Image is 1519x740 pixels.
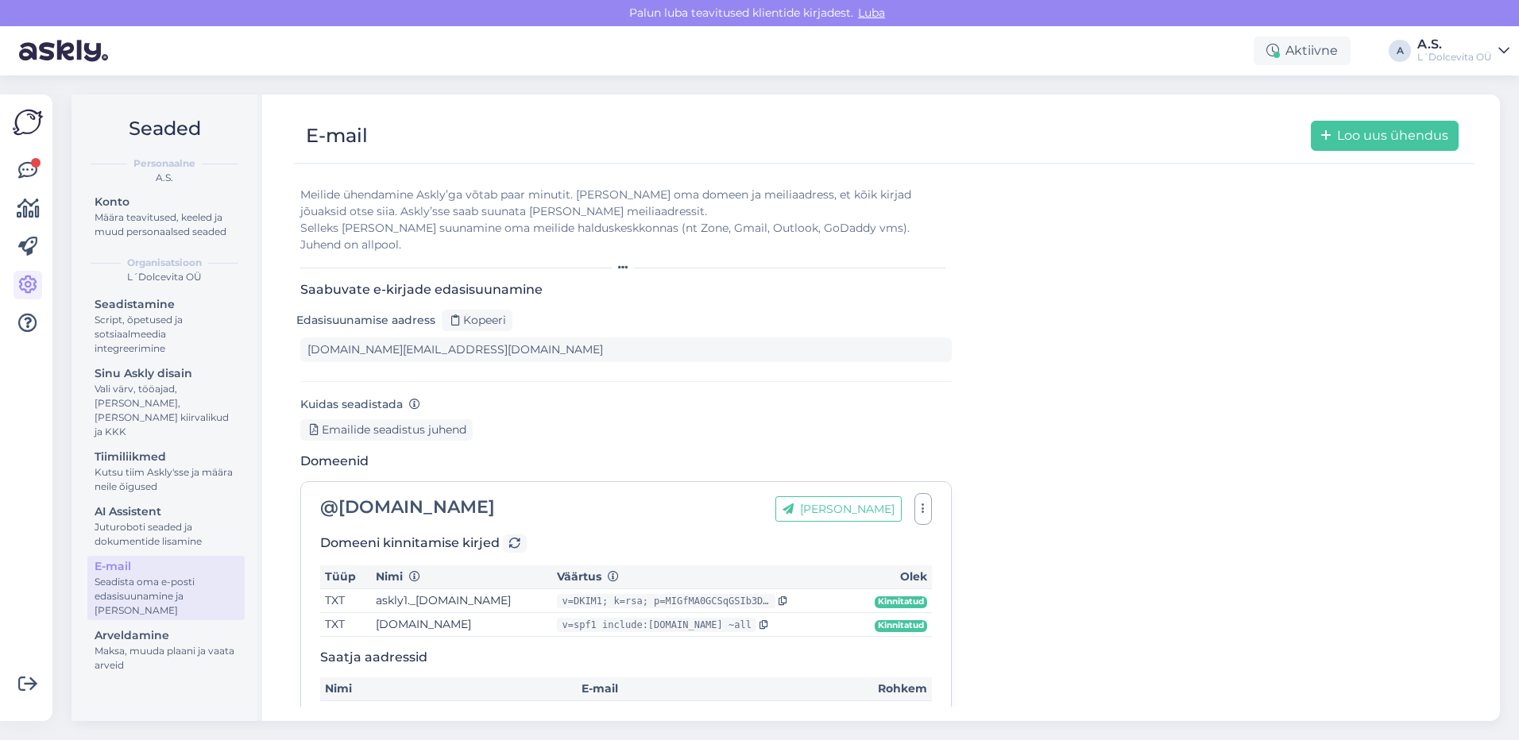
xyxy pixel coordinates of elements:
th: Nimi [320,677,577,701]
div: [DOMAIN_NAME] [320,499,495,516]
div: A.S. [1417,38,1492,51]
td: [DOMAIN_NAME] [371,613,552,637]
div: Maksa, muuda plaani ja vaata arveid [95,644,238,673]
div: Kutsu tiim Askly'sse ja määra neile õigused [95,465,238,494]
div: Script, õpetused ja sotsiaalmeedia integreerimine [95,313,238,356]
div: Vali värv, tööajad, [PERSON_NAME], [PERSON_NAME] kiirvalikud ja KKK [95,382,238,439]
a: SeadistamineScript, õpetused ja sotsiaalmeedia integreerimine [87,294,245,358]
th: Väärtus [552,565,853,589]
button: Loo uus ühendus [1311,121,1459,151]
img: Askly Logo [13,107,43,137]
div: Konto [95,194,238,210]
td: [EMAIL_ADDRESS][DOMAIN_NAME] [577,701,854,725]
td: TXT [320,613,371,637]
div: E-mail [306,121,368,151]
a: TiimiliikmedKutsu tiim Askly'sse ja määra neile õigused [87,446,245,496]
th: Nimi [371,565,552,589]
div: L´Dolcevita OÜ [1417,51,1492,64]
label: Kuidas seadistada [300,396,420,413]
b: Personaalne [133,156,195,171]
div: Emailide seadistus juhend [300,419,473,441]
div: Määra teavitused, keeled ja muud personaalsed seaded [95,210,238,239]
a: A.S.L´Dolcevita OÜ [1417,38,1509,64]
div: v=DKIM1; k=rsa; p=MIGfMA0GCSqGSIb3DQEBAQUAA4GNADCBiQKBgQCawKZzjzqlo1UgGhlejROtvUa/ldSFTsyRez43QvL... [557,594,775,608]
div: Seadistamine [95,296,238,313]
span: @ [320,496,338,518]
div: Tiimiliikmed [95,449,238,465]
td: Klienditeenindus ChangeLingerie [320,701,577,725]
div: Juturoboti seaded ja dokumentide lisamine [95,520,238,549]
th: Rohkem [854,677,932,701]
input: 123-support-example@customer-support.askly.me [300,337,952,362]
button: [PERSON_NAME] [775,496,902,522]
div: Kopeeri [442,310,512,331]
div: Aktiivne [1254,37,1351,65]
th: Tüüp [320,565,371,589]
span: Kinnitatud [875,596,927,609]
div: L´Dolcevita OÜ [84,270,245,284]
span: Kinnitatud [875,620,927,633]
div: Meilide ühendamine Askly’ga võtab paar minutit. [PERSON_NAME] oma domeen ja meiliaadress, et kõik... [300,187,952,253]
h3: Domeenid [300,453,952,468]
a: E-mailSeadista oma e-posti edasisuunamine ja [PERSON_NAME] [87,556,245,620]
h2: Seaded [84,114,245,144]
h3: Domeeni kinnitamise kirjed [320,534,932,553]
span: Luba [853,6,890,20]
div: Arveldamine [95,627,238,644]
div: Seadista oma e-posti edasisuunamine ja [PERSON_NAME] [95,575,238,618]
td: askly1._[DOMAIN_NAME] [371,589,552,613]
div: A.S. [84,171,245,185]
div: E-mail [95,558,238,575]
div: AI Assistent [95,503,238,520]
div: A [1389,40,1411,62]
a: ArveldamineMaksa, muuda plaani ja vaata arveid [87,625,245,675]
h3: Saabuvate e-kirjade edasisuunamine [300,282,952,297]
th: E-mail [577,677,854,701]
h3: Saatja aadressid [320,649,932,665]
a: AI AssistentJuturoboti seaded ja dokumentide lisamine [87,501,245,551]
a: Sinu Askly disainVali värv, tööajad, [PERSON_NAME], [PERSON_NAME] kiirvalikud ja KKK [87,363,245,441]
div: Sinu Askly disain [95,365,238,382]
label: Edasisuunamise aadress [296,312,435,329]
div: v=spf1 include:[DOMAIN_NAME] ~all [557,618,756,632]
b: Organisatsioon [127,256,202,270]
td: TXT [320,589,371,613]
th: Olek [854,565,932,589]
a: KontoMäära teavitused, keeled ja muud personaalsed seaded [87,191,245,241]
